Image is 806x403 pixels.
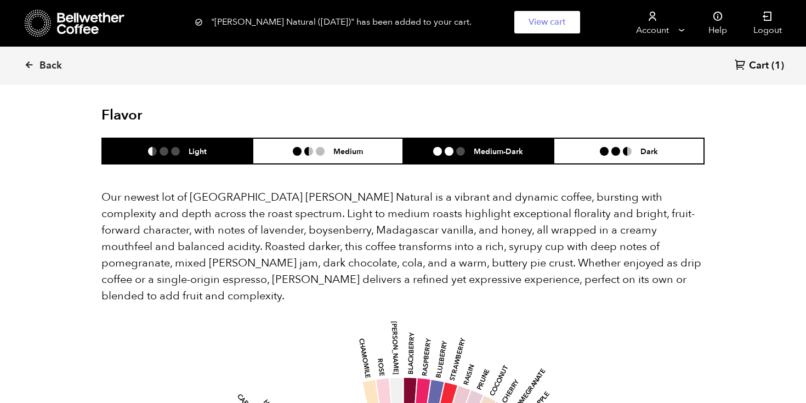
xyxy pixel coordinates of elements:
h6: Dark [640,146,658,156]
h6: Light [189,146,207,156]
a: Cart (1) [735,59,784,73]
a: View cart [514,11,580,33]
span: Back [39,59,62,72]
h6: Medium-Dark [474,146,523,156]
div: "[PERSON_NAME] Natural ([DATE])" has been added to your cart. [195,11,611,33]
p: Our newest lot of [GEOGRAPHIC_DATA] [PERSON_NAME] Natural is a vibrant and dynamic coffee, bursti... [101,189,705,304]
h2: Flavor [101,107,303,124]
span: (1) [771,59,784,72]
span: Cart [749,59,769,72]
h6: Medium [333,146,363,156]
